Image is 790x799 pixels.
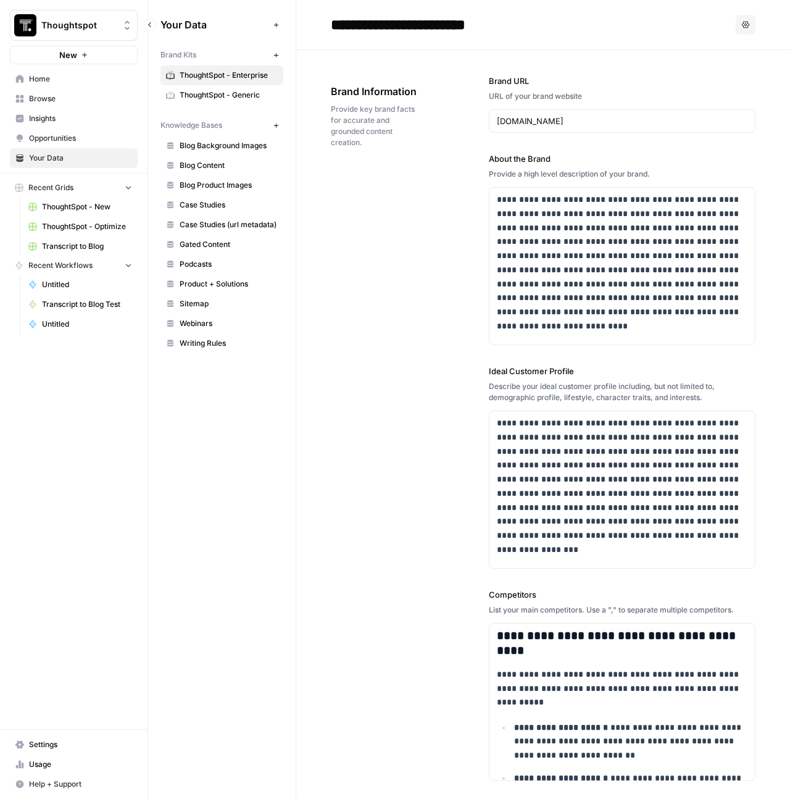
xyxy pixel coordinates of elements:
[29,153,132,164] span: Your Data
[160,294,283,314] a: Sitemap
[180,259,278,270] span: Podcasts
[160,49,196,61] span: Brand Kits
[42,319,132,330] span: Untitled
[10,755,138,774] a: Usage
[10,128,138,148] a: Opportunities
[10,256,138,275] button: Recent Workflows
[59,49,77,61] span: New
[160,235,283,254] a: Gated Content
[489,604,755,616] div: List your main competitors. Use a "," to separate multiple competitors.
[23,197,138,217] a: ThoughtSpot - New
[160,120,222,131] span: Knowledge Bases
[23,295,138,314] a: Transcript to Blog Test
[160,254,283,274] a: Podcasts
[10,178,138,197] button: Recent Grids
[160,85,283,105] a: ThoughtSpot - Generic
[29,133,132,144] span: Opportunities
[331,84,420,99] span: Brand Information
[497,115,747,127] input: www.sundaysoccer.com
[489,365,755,377] label: Ideal Customer Profile
[10,148,138,168] a: Your Data
[180,90,278,101] span: ThoughtSpot - Generic
[180,298,278,309] span: Sitemap
[23,217,138,236] a: ThoughtSpot - Optimize
[160,215,283,235] a: Case Studies (url metadata)
[180,199,278,211] span: Case Studies
[180,239,278,250] span: Gated Content
[29,113,132,124] span: Insights
[42,241,132,252] span: Transcript to Blog
[160,156,283,175] a: Blog Content
[160,274,283,294] a: Product + Solutions
[180,160,278,171] span: Blog Content
[28,182,73,193] span: Recent Grids
[160,314,283,333] a: Webinars
[160,136,283,156] a: Blog Background Images
[10,46,138,64] button: New
[28,260,93,271] span: Recent Workflows
[489,75,755,87] label: Brand URL
[10,735,138,755] a: Settings
[180,318,278,329] span: Webinars
[180,338,278,349] span: Writing Rules
[160,65,283,85] a: ThoughtSpot - Enterprise
[29,73,132,85] span: Home
[10,774,138,794] button: Help + Support
[23,314,138,334] a: Untitled
[180,278,278,290] span: Product + Solutions
[23,275,138,295] a: Untitled
[180,180,278,191] span: Blog Product Images
[180,140,278,151] span: Blog Background Images
[29,759,132,770] span: Usage
[10,89,138,109] a: Browse
[180,219,278,230] span: Case Studies (url metadata)
[29,93,132,104] span: Browse
[23,236,138,256] a: Transcript to Blog
[29,739,132,750] span: Settings
[42,299,132,310] span: Transcript to Blog Test
[160,333,283,353] a: Writing Rules
[331,104,420,148] span: Provide key brand facts for accurate and grounded content creation.
[160,175,283,195] a: Blog Product Images
[10,10,138,41] button: Workspace: Thoughtspot
[489,153,755,165] label: About the Brand
[14,14,36,36] img: Thoughtspot Logo
[489,169,755,180] div: Provide a high level description of your brand.
[160,17,268,32] span: Your Data
[10,109,138,128] a: Insights
[489,588,755,601] label: Competitors
[10,69,138,89] a: Home
[489,91,755,102] div: URL of your brand website
[42,279,132,290] span: Untitled
[180,70,278,81] span: ThoughtSpot - Enterprise
[160,195,283,215] a: Case Studies
[489,381,755,403] div: Describe your ideal customer profile including, but not limited to, demographic profile, lifestyl...
[42,221,132,232] span: ThoughtSpot - Optimize
[42,201,132,212] span: ThoughtSpot - New
[29,779,132,790] span: Help + Support
[41,19,116,31] span: Thoughtspot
